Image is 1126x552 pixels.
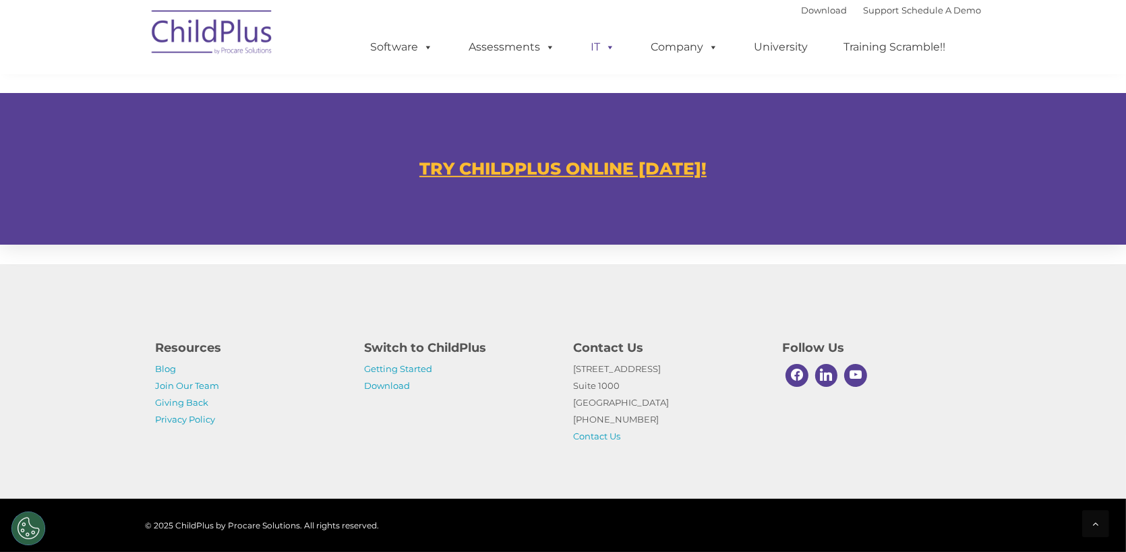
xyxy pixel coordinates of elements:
[573,431,620,441] a: Contact Us
[364,380,410,391] a: Download
[782,361,812,390] a: Facebook
[1059,487,1126,552] iframe: Chat Widget
[830,34,959,61] a: Training Scramble!!
[364,338,553,357] h4: Switch to ChildPlus
[863,5,899,16] a: Support
[801,5,981,16] font: |
[455,34,568,61] a: Assessments
[155,338,344,357] h4: Resources
[801,5,847,16] a: Download
[357,34,446,61] a: Software
[740,34,821,61] a: University
[782,338,971,357] h4: Follow Us
[145,1,280,68] img: ChildPlus by Procare Solutions
[155,397,208,408] a: Giving Back
[155,363,176,374] a: Blog
[901,5,981,16] a: Schedule A Demo
[573,338,762,357] h4: Contact Us
[155,414,215,425] a: Privacy Policy
[573,361,762,445] p: [STREET_ADDRESS] Suite 1000 [GEOGRAPHIC_DATA] [PHONE_NUMBER]
[11,512,45,545] button: Cookies Settings
[145,520,379,530] span: © 2025 ChildPlus by Procare Solutions. All rights reserved.
[419,158,707,179] a: TRY CHILDPLUS ONLINE [DATE]!
[364,363,432,374] a: Getting Started
[841,361,870,390] a: Youtube
[812,361,841,390] a: Linkedin
[637,34,732,61] a: Company
[577,34,628,61] a: IT
[155,380,219,391] a: Join Our Team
